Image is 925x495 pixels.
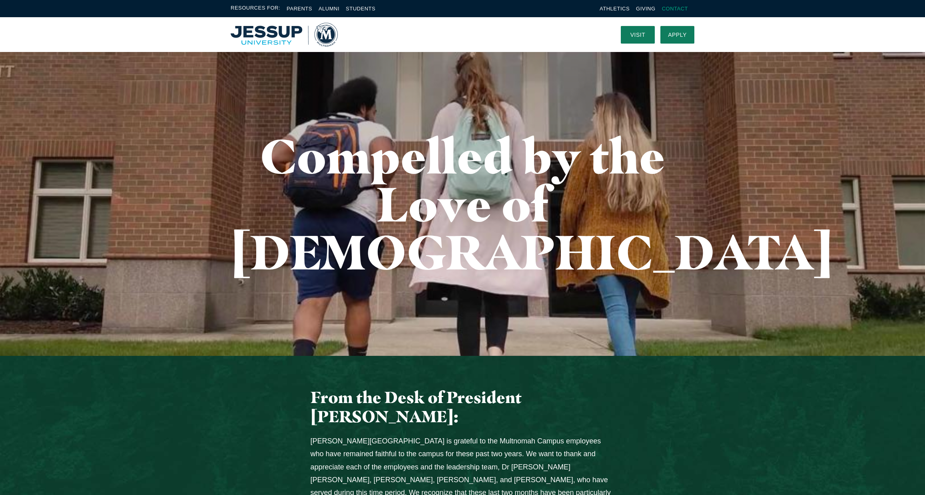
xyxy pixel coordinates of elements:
a: Parents [287,6,312,12]
a: Giving [636,6,656,12]
a: Students [346,6,375,12]
img: Multnomah University Logo [231,23,338,47]
span: Resources For: [231,4,280,13]
h1: Compelled by the Love of [DEMOGRAPHIC_DATA] [231,132,694,276]
a: Alumni [319,6,339,12]
a: Visit [621,26,655,44]
span: From the Desk of President [PERSON_NAME]: [311,387,522,426]
a: Athletics [600,6,630,12]
a: Apply [660,26,694,44]
a: Contact [662,6,688,12]
a: Home [231,23,338,47]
